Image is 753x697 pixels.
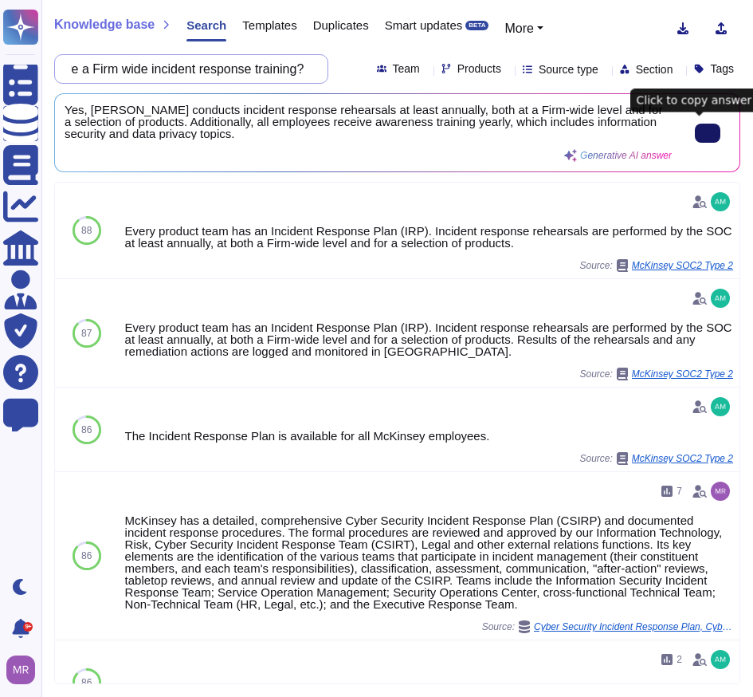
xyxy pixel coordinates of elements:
[711,650,730,669] img: user
[711,397,730,416] img: user
[579,259,733,272] span: Source:
[3,652,46,687] button: user
[242,19,296,31] span: Templates
[54,18,155,31] span: Knowledge base
[457,63,501,74] span: Products
[125,225,733,249] div: Every product team has an Incident Response Plan (IRP). Incident response rehearsals are performe...
[636,64,673,75] span: Section
[632,454,733,463] span: McKinsey SOC2 Type 2
[125,430,733,442] div: The Incident Response Plan is available for all McKinsey employees.
[81,425,92,435] span: 86
[81,329,92,338] span: 87
[539,64,598,75] span: Source type
[504,19,543,38] button: More
[677,655,682,664] span: 2
[125,683,733,695] div: Firm security maintains plans for various incident types which are leveraged by local offices.
[632,261,733,270] span: McKinsey SOC2 Type 2
[482,620,733,633] span: Source:
[65,104,672,140] span: Yes, [PERSON_NAME] conducts incident response rehearsals at least annually, both at a Firm-wide l...
[465,21,488,30] div: BETA
[504,22,533,35] span: More
[632,369,733,379] span: McKinsey SOC2 Type 2
[579,452,733,465] span: Source:
[385,19,463,31] span: Smart updates
[81,678,92,687] span: 86
[186,19,226,31] span: Search
[23,622,33,632] div: 9+
[125,321,733,357] div: Every product team has an Incident Response Plan (IRP). Incident response rehearsals are performe...
[579,368,733,380] span: Source:
[580,151,672,160] span: Generative AI answer
[125,514,733,610] div: McKinsey has a detailed, comprehensive Cyber Security Incident Response Plan (CSIRP) and document...
[81,226,92,235] span: 88
[6,656,35,684] img: user
[711,482,730,501] img: user
[711,192,730,211] img: user
[393,63,420,74] span: Team
[81,551,92,561] span: 86
[710,63,734,74] span: Tags
[534,622,733,632] span: Cyber Security Incident Response Plan, Cyber Security Incident Response Team
[63,55,312,83] input: Search a question or template...
[313,19,369,31] span: Duplicates
[711,289,730,308] img: user
[677,486,682,496] span: 7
